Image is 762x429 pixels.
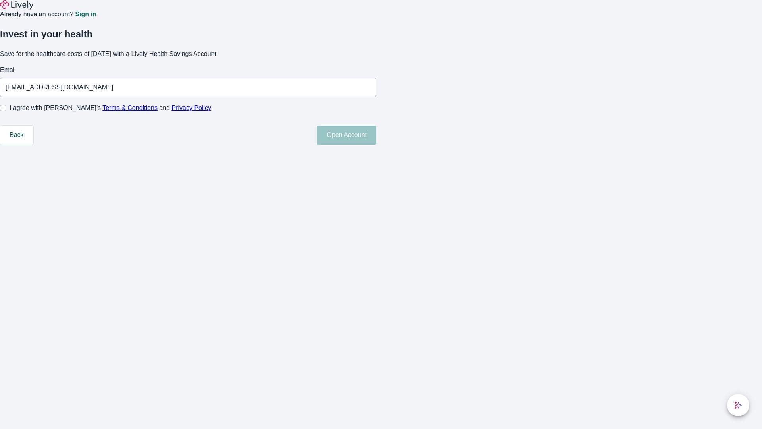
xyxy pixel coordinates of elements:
a: Privacy Policy [172,104,212,111]
a: Sign in [75,11,96,17]
svg: Lively AI Assistant [734,401,742,409]
a: Terms & Conditions [102,104,158,111]
span: I agree with [PERSON_NAME]’s and [10,103,211,113]
button: chat [727,394,749,416]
